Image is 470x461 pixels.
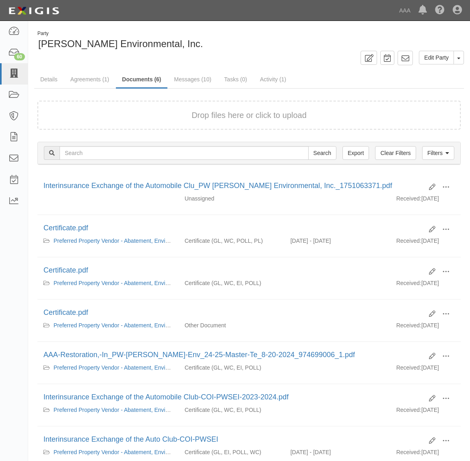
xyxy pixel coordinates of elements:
[43,350,423,360] div: AAA-Restoration,-In_PW-Stephens-Env_24-25-Master-Te_8-20-2024_974699006_1.pdf
[179,406,284,414] div: General Liability Workers Compensation/Employers Liability Environmental Impairment Pollution Lia...
[179,194,284,203] div: Unassigned
[54,449,212,455] a: Preferred Property Vendor - Abatement, Enviromental, Cleaning
[43,181,423,191] div: Interinsurance Exchange of the Automobile Clu_PW Stephens Environmental, Inc._1751063371.pdf
[43,364,173,372] div: Preferred Property Vendor - Abatement, Enviromental, Cleaning
[34,30,464,51] div: PW Stephens Environmental, Inc.
[64,71,115,87] a: Agreements (1)
[254,71,292,87] a: Activity (1)
[43,308,88,316] a: Certificate.pdf
[43,434,423,445] div: Interinsurance Exchange of the Auto Club-COI-PWSEI
[192,110,307,121] button: Drop files here or click to upload
[284,321,390,322] div: Effective - Expiration
[54,238,212,244] a: Preferred Property Vendor - Abatement, Enviromental, Cleaning
[396,279,421,287] p: Received:
[179,237,284,245] div: General Liability Workers Compensation/Employers Liability Pollution Liability Professional Liabi...
[390,237,461,249] div: [DATE]
[60,146,309,160] input: Search
[284,237,390,245] div: Effective 09/01/2024 - Expiration 09/01/2025
[396,194,421,203] p: Received:
[43,393,289,401] a: Interinsurance Exchange of the Automobile Club-COI-PWSEI-2023-2024.pdf
[168,71,218,87] a: Messages (10)
[34,71,64,87] a: Details
[179,448,284,456] div: General Liability Environmental Impairment Pollution Liability Workers Compensation
[43,224,88,232] a: Certificate.pdf
[43,351,355,359] a: AAA-Restoration,-In_PW-[PERSON_NAME]-Env_24-25-Master-Te_8-20-2024_974699006_1.pdf
[390,279,461,291] div: [DATE]
[179,364,284,372] div: General Liability Workers Compensation/Employers Liability Environmental Impairment Pollution Lia...
[43,182,392,190] a: Interinsurance Exchange of the Automobile Clu_PW [PERSON_NAME] Environmental, Inc._1751063371.pdf
[38,38,203,49] span: [PERSON_NAME] Environmental, Inc.
[37,30,203,37] div: Party
[54,364,212,371] a: Preferred Property Vendor - Abatement, Enviromental, Cleaning
[390,364,461,376] div: [DATE]
[342,146,369,160] a: Export
[435,6,445,15] i: Help Center - Complianz
[179,321,284,329] div: Other Document
[396,406,421,414] p: Received:
[396,448,421,456] p: Received:
[43,223,423,234] div: Certificate.pdf
[14,53,25,60] div: 60
[390,194,461,207] div: [DATE]
[390,448,461,460] div: [DATE]
[43,237,173,245] div: Preferred Property Vendor - Abatement, Enviromental, Cleaning
[43,308,423,318] div: Certificate.pdf
[54,280,212,286] a: Preferred Property Vendor - Abatement, Enviromental, Cleaning
[284,279,390,279] div: Effective - Expiration
[422,146,454,160] a: Filters
[43,448,173,456] div: Preferred Property Vendor - Abatement, Enviromental, Cleaning
[390,406,461,418] div: [DATE]
[218,71,253,87] a: Tasks (0)
[43,321,173,329] div: Preferred Property Vendor - Abatement, Enviromental, Cleaning
[116,71,167,89] a: Documents (6)
[396,321,421,329] p: Received:
[43,392,423,403] div: Interinsurance Exchange of the Automobile Club-COI-PWSEI-2023-2024.pdf
[419,51,454,64] a: Edit Party
[43,435,218,443] a: Interinsurance Exchange of the Auto Club-COI-PWSEI
[390,321,461,333] div: [DATE]
[43,266,88,274] a: Certificate.pdf
[179,279,284,287] div: General Liability Workers Compensation/Employers Liability Environmental Impairment Pollution Lia...
[54,407,212,413] a: Preferred Property Vendor - Abatement, Enviromental, Cleaning
[396,237,421,245] p: Received:
[43,279,173,287] div: Preferred Property Vendor - Abatement, Enviromental, Cleaning
[375,146,416,160] a: Clear Filters
[43,265,423,276] div: Certificate.pdf
[284,448,390,456] div: Effective 09/01/2022 - Expiration 09/01/2023
[396,364,421,372] p: Received:
[395,2,414,19] a: AAA
[308,146,336,160] input: Search
[54,322,212,329] a: Preferred Property Vendor - Abatement, Enviromental, Cleaning
[43,406,173,414] div: Preferred Property Vendor - Abatement, Enviromental, Cleaning
[6,4,62,18] img: logo-5460c22ac91f19d4615b14bd174203de0afe785f0fc80cf4dbbc73dc1793850b.png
